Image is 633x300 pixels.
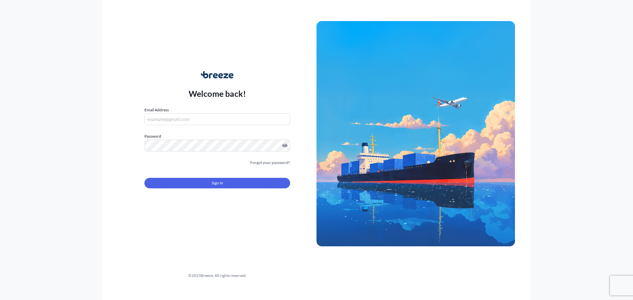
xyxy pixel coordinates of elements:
a: Forgot your password? [250,159,290,166]
button: Show password [282,143,287,148]
input: example@gmail.com [144,113,290,125]
label: Email Address [144,107,169,113]
p: Welcome back! [189,88,246,99]
button: Sign In [144,178,290,188]
span: Sign In [212,180,223,186]
div: © 2025 Breeze. All rights reserved. [118,272,316,279]
img: Ship illustration [316,21,515,246]
label: Password [144,133,290,140]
